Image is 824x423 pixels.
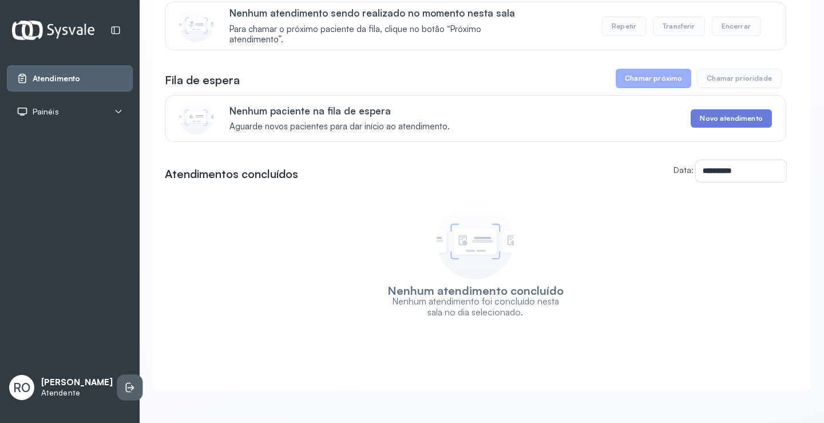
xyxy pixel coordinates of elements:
[179,100,213,135] img: Imagem de CalloutCard
[229,105,450,117] p: Nenhum paciente na fila de espera
[712,17,760,36] button: Encerrar
[387,285,564,296] h3: Nenhum atendimento concluído
[41,377,113,388] p: [PERSON_NAME]
[691,109,771,128] button: Novo atendimento
[602,17,646,36] button: Repetir
[33,107,59,117] span: Painéis
[385,296,565,318] p: Nenhum atendimento foi concluído nesta sala no dia selecionado.
[165,72,240,88] h3: Fila de espera
[229,7,532,19] p: Nenhum atendimento sendo realizado no momento nesta sala
[165,166,298,182] h3: Atendimentos concluídos
[17,73,123,84] a: Atendimento
[697,69,782,88] button: Chamar prioridade
[437,202,514,279] img: Imagem de empty state
[33,74,80,84] span: Atendimento
[229,121,450,132] span: Aguarde novos pacientes para dar início ao atendimento.
[179,8,213,42] img: Imagem de CalloutCard
[616,69,691,88] button: Chamar próximo
[41,388,113,398] p: Atendente
[674,165,694,175] label: Data:
[229,24,532,46] span: Para chamar o próximo paciente da fila, clique no botão “Próximo atendimento”.
[653,17,705,36] button: Transferir
[12,21,94,39] img: Logotipo do estabelecimento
